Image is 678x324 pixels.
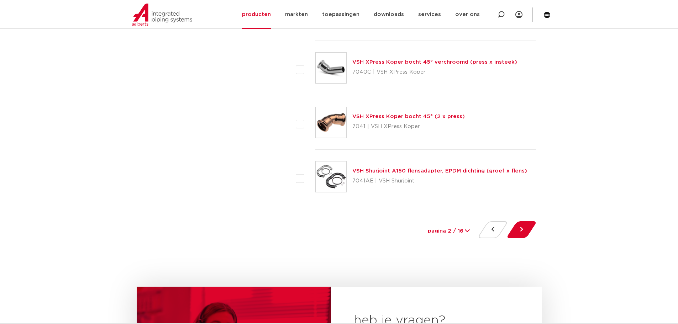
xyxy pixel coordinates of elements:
[316,107,346,138] img: Thumbnail for VSH XPress Koper bocht 45° (2 x press)
[352,59,517,65] a: VSH XPress Koper bocht 45° verchroomd (press x insteek)
[352,175,527,187] p: 7041AE | VSH Shurjoint
[352,67,517,78] p: 7040C | VSH XPress Koper
[352,168,527,174] a: VSH Shurjoint A150 flensadapter, EPDM dichting (groef x flens)
[352,114,465,119] a: VSH XPress Koper bocht 45° (2 x press)
[316,161,346,192] img: Thumbnail for VSH Shurjoint A150 flensadapter, EPDM dichting (groef x flens)
[316,53,346,83] img: Thumbnail for VSH XPress Koper bocht 45° verchroomd (press x insteek)
[352,121,465,132] p: 7041 | VSH XPress Koper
